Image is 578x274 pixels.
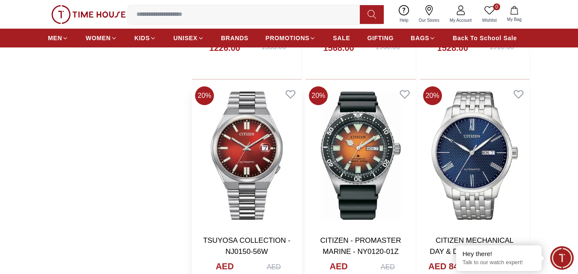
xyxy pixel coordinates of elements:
span: WOMEN [86,34,111,42]
a: Our Stores [414,3,445,25]
div: Hey there! [462,250,535,258]
img: CITIZEN - PROMASTER MARINE - NY0120-01Z [305,83,415,228]
a: UNISEX [173,30,204,46]
span: MEN [48,34,62,42]
a: CITIZEN - PROMASTER MARINE - NY0120-01Z [320,236,401,256]
span: 20 % [309,86,328,105]
span: PROMOTIONS [266,34,310,42]
span: SALE [333,34,350,42]
img: TSUYOSA COLLECTION - NJ0150-56W [192,83,302,228]
p: Talk to our watch expert! [462,259,535,266]
span: Back To School Sale [453,34,517,42]
span: My Bag [504,16,525,23]
span: 20 % [195,86,214,105]
a: BRANDS [221,30,249,46]
span: UNISEX [173,34,197,42]
img: CITIZEN MECHANICAL DAY & DATE - NH8350-59L [420,83,530,228]
span: 0 [493,3,500,10]
a: SALE [333,30,350,46]
span: Help [396,17,412,24]
a: BAGS [411,30,436,46]
span: KIDS [134,34,150,42]
a: KIDS [134,30,156,46]
span: My Account [446,17,475,24]
a: Back To School Sale [453,30,517,46]
span: Wishlist [479,17,500,24]
span: GIFTING [367,34,394,42]
a: Help [394,3,414,25]
h4: AED 844.00 [428,260,475,272]
a: PROMOTIONS [266,30,316,46]
span: Our Stores [415,17,443,24]
a: GIFTING [367,30,394,46]
img: ... [51,5,126,24]
a: MEN [48,30,68,46]
a: CITIZEN MECHANICAL DAY & DATE - NH8350-59L [430,236,519,256]
span: BAGS [411,34,429,42]
a: 0Wishlist [477,3,502,25]
div: Chat Widget [550,246,574,270]
a: TSUYOSA COLLECTION - NJ0150-56W [203,236,290,256]
span: BRANDS [221,34,249,42]
a: WOMEN [86,30,117,46]
span: 20 % [423,86,442,105]
button: My Bag [502,4,527,24]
